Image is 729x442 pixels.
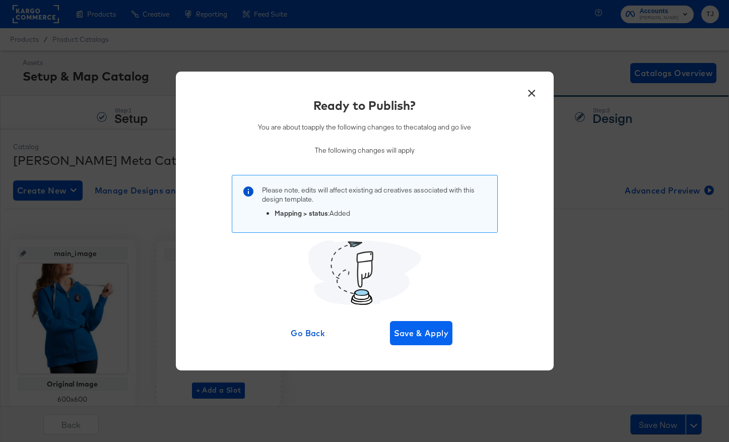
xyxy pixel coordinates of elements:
strong: Mapping > status [275,209,328,218]
button: Save & Apply [390,321,453,345]
li: : Added [275,209,487,218]
p: You are about to apply the following changes to the catalog and go live [258,122,471,132]
p: The following changes will apply [258,146,471,155]
p: Please note, edits will affect existing ad creatives associated with this design template . [262,185,487,204]
span: Save & Apply [394,326,449,340]
button: × [523,82,541,100]
button: Go Back [277,321,340,345]
span: Go Back [281,326,336,340]
div: Ready to Publish? [313,97,416,114]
